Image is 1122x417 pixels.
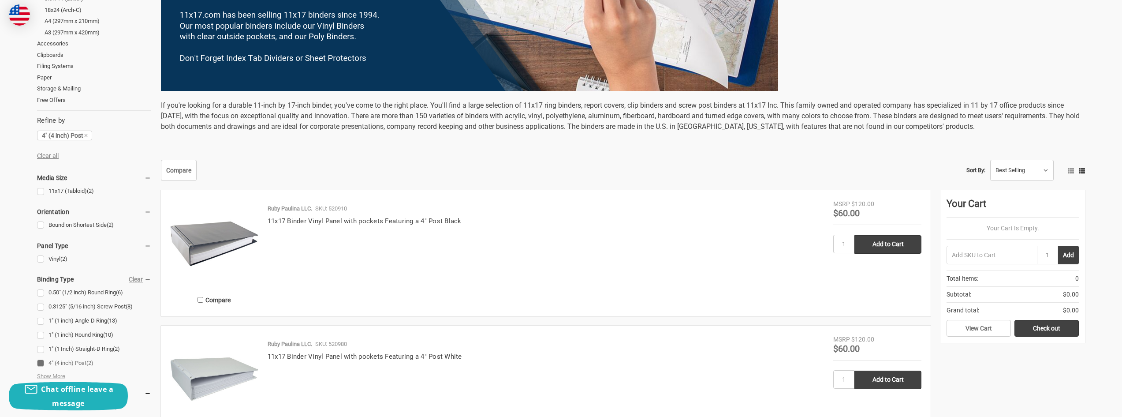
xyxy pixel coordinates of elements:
[45,4,151,16] a: 18x24 (Arch-C)
[1063,290,1079,299] span: $0.00
[833,208,860,218] span: $60.00
[966,164,985,177] label: Sort By:
[37,343,151,355] a: 1" (1 Inch) Straight-D Ring
[947,290,971,299] span: Subtotal:
[947,224,1079,233] p: Your Cart Is Empty.
[37,253,151,265] a: Vinyl
[45,27,151,38] a: A3 (297mm x 420mm)
[37,173,151,183] h5: Media Size
[37,240,151,251] h5: Panel Type
[1075,274,1079,283] span: 0
[947,306,979,315] span: Grand total:
[1014,320,1079,337] a: Check out
[37,329,151,341] a: 1" (1 inch) Round Ring
[41,384,113,408] span: Chat offline leave a message
[268,340,312,349] p: Ruby Paulina LLC.
[86,360,93,366] span: (2)
[268,353,462,361] a: 11x17 Binder Vinyl Panel with pockets Featuring a 4" Post White
[1063,306,1079,315] span: $0.00
[161,160,197,181] a: Compare
[947,246,1037,264] input: Add SKU to Cart
[60,255,67,262] span: (2)
[37,372,65,381] span: Show More
[854,371,921,389] input: Add to Cart
[113,346,120,352] span: (2)
[129,276,143,283] a: Clear
[37,131,92,140] a: 4" (4 inch) Post
[107,317,117,324] span: (13)
[851,336,874,343] span: $120.00
[9,4,30,26] img: duty and tax information for United States
[268,217,462,225] a: 11x17 Binder Vinyl Panel with pockets Featuring a 4" Post Black
[1058,246,1079,264] button: Add
[87,188,94,194] span: (2)
[851,200,874,207] span: $120.00
[37,301,151,313] a: 0.3125" (5/16 inch) Screw Post
[107,222,114,228] span: (2)
[37,152,59,159] a: Clear all
[37,72,151,83] a: Paper
[37,315,151,327] a: 1" (1 inch) Angle-D Ring
[37,207,151,217] h5: Orientation
[116,289,123,296] span: (6)
[198,297,203,303] input: Compare
[37,274,151,285] h5: Binding Type
[833,335,850,344] div: MSRP
[315,204,347,213] p: SKU: 520910
[170,199,258,288] img: 11x17 Binder Vinyl Panel with pockets Featuring a 4" Post Black
[9,382,128,410] button: Chat offline leave a message
[126,303,133,310] span: (8)
[947,320,1011,337] a: View Cart
[37,357,151,369] a: 4" (4 inch) Post
[37,219,151,231] a: Bound on Shortest Side
[170,293,258,307] label: Compare
[947,196,1079,218] div: Your Cart
[37,185,151,197] a: 11x17 (Tabloid)
[833,343,860,354] span: $60.00
[45,15,151,27] a: A4 (297mm x 210mm)
[37,116,151,126] h5: Refine by
[37,38,151,49] a: Accessories
[37,60,151,72] a: Filing Systems
[854,235,921,254] input: Add to Cart
[37,94,151,106] a: Free Offers
[947,274,978,283] span: Total Items:
[37,49,151,61] a: Clipboards
[315,340,347,349] p: SKU: 520980
[1049,393,1122,417] iframe: Google Customer Reviews
[103,331,113,338] span: (10)
[268,204,312,213] p: Ruby Paulina LLC.
[161,101,1080,131] span: If you're looking for a durable 11-inch by 17-inch binder, you've come to the right place. You'll...
[833,199,850,209] div: MSRP
[37,83,151,94] a: Storage & Mailing
[37,287,151,299] a: 0.50" (1/2 inch) Round Ring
